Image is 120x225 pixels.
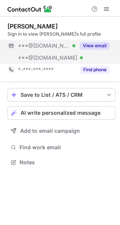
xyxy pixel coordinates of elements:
[21,92,102,98] div: Save to List / ATS / CRM
[19,159,112,166] span: Notes
[7,124,115,138] button: Add to email campaign
[20,128,80,134] span: Add to email campaign
[19,144,112,151] span: Find work email
[18,42,70,49] span: ***@[DOMAIN_NAME]
[7,31,115,37] div: Sign in to view [PERSON_NAME]’s full profile
[7,4,52,13] img: ContactOut v5.3.10
[7,142,115,153] button: Find work email
[7,88,115,102] button: save-profile-one-click
[80,66,109,73] button: Reveal Button
[80,42,109,49] button: Reveal Button
[7,22,58,30] div: [PERSON_NAME]
[7,157,115,168] button: Notes
[7,106,115,120] button: AI write personalized message
[21,110,100,116] span: AI write personalized message
[18,54,77,61] span: ***@[DOMAIN_NAME]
